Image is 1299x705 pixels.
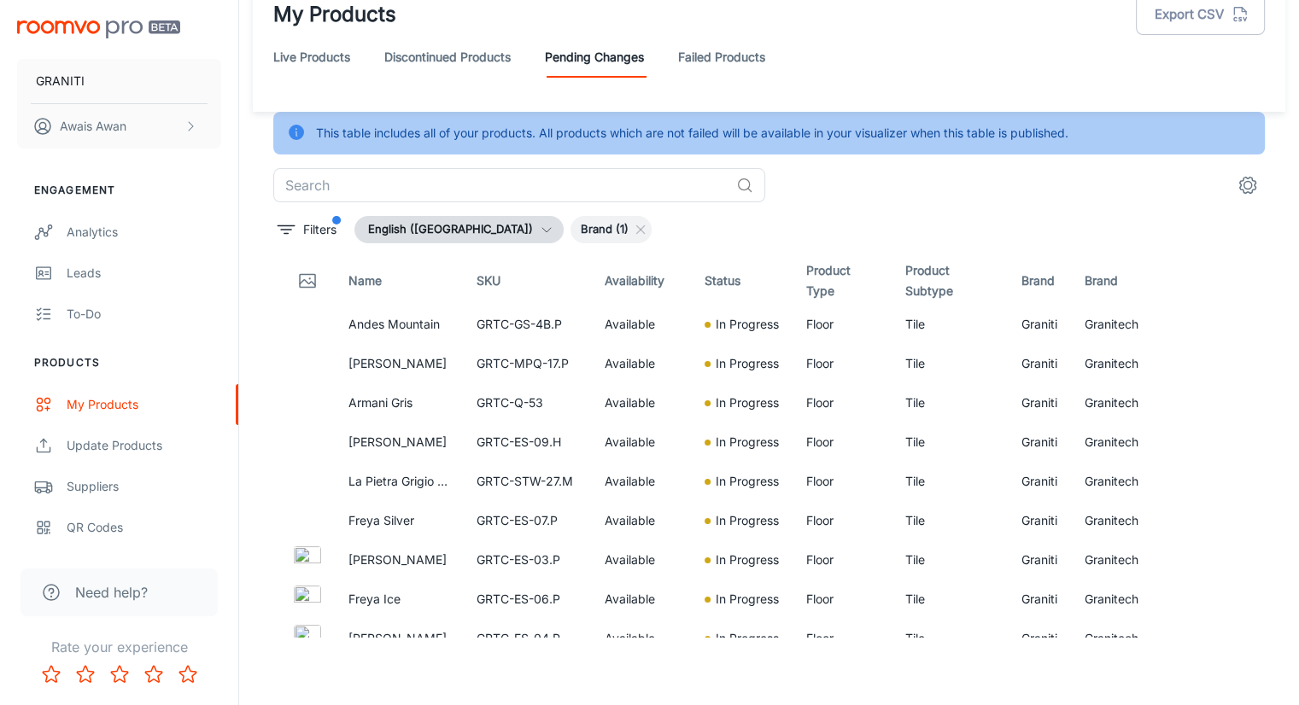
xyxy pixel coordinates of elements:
td: Tile [892,422,1008,462]
th: Product Type [793,257,892,305]
span: Need help? [75,582,148,603]
a: Live Products [273,37,350,78]
td: Graniti [1008,305,1071,344]
div: To-do [67,305,221,323]
td: GRTC-MPQ-17.P [463,344,591,383]
p: In Progress [716,511,779,530]
th: Name [335,257,463,305]
td: Granitech [1071,619,1152,658]
th: Availability [591,257,691,305]
p: In Progress [716,551,779,569]
td: Granitech [1071,383,1152,422]
td: Graniti [1008,383,1071,422]
img: Roomvo PRO Beta [17,20,180,38]
td: Tile [892,580,1008,619]
td: Available [591,344,691,383]
p: Awais Awan [60,117,126,136]
p: La Pietra Grigio Di Pietra [348,472,449,491]
td: GRTC-ES-04.P [463,619,591,658]
span: Brand (1) [571,221,639,238]
td: Available [591,540,691,580]
p: Filters [303,220,336,239]
p: In Progress [716,393,779,412]
th: Brand [1071,257,1152,305]
button: Rate 1 star [34,657,68,691]
td: Graniti [1008,619,1071,658]
p: [PERSON_NAME] [348,551,449,569]
div: Suppliers [67,477,221,496]
button: filter [273,216,341,243]
div: Brand (1) [571,216,652,243]
td: GRTC-GS-4B.P [463,305,591,344]
p: [PERSON_NAME] [348,354,449,373]
p: In Progress [716,472,779,491]
p: Rate your experience [14,637,225,657]
td: Granitech [1071,305,1152,344]
p: In Progress [716,315,779,334]
td: Granitech [1071,462,1152,501]
td: Granitech [1071,422,1152,462]
div: Leads [67,264,221,283]
div: Update Products [67,436,221,455]
button: Rate 4 star [137,657,171,691]
td: Tile [892,619,1008,658]
td: GRTC-ES-06.P [463,580,591,619]
th: Brand [1008,257,1071,305]
div: My Products [67,395,221,414]
p: In Progress [716,354,779,373]
p: Freya Silver [348,511,449,530]
p: In Progress [716,433,779,452]
button: Rate 3 star [102,657,137,691]
td: Granitech [1071,580,1152,619]
td: Available [591,580,691,619]
div: QR Codes [67,518,221,537]
td: Tile [892,344,1008,383]
button: GRANITI [17,59,221,103]
td: Graniti [1008,540,1071,580]
th: Product Subtype [892,257,1008,305]
td: Floor [793,501,892,540]
td: GRTC-Q-53 [463,383,591,422]
td: Granitech [1071,501,1152,540]
td: Graniti [1008,462,1071,501]
p: Andes Mountain [348,315,449,334]
td: Available [591,383,691,422]
p: Armani Gris [348,393,449,412]
td: Tile [892,462,1008,501]
a: Pending Changes [545,37,644,78]
svg: Thumbnail [297,271,318,291]
th: Status [691,257,793,305]
button: Rate 5 star [171,657,205,691]
td: Graniti [1008,344,1071,383]
p: [PERSON_NAME] [348,433,449,452]
td: Granitech [1071,540,1152,580]
td: Available [591,619,691,658]
td: Graniti [1008,580,1071,619]
p: In Progress [716,629,779,648]
input: Search [273,168,729,202]
p: In Progress [716,590,779,609]
td: Graniti [1008,501,1071,540]
td: Granitech [1071,344,1152,383]
td: Tile [892,501,1008,540]
td: Available [591,501,691,540]
p: GRANITI [36,72,85,90]
td: Tile [892,383,1008,422]
td: Available [591,305,691,344]
td: Graniti [1008,422,1071,462]
button: English ([GEOGRAPHIC_DATA]) [354,216,564,243]
td: Floor [793,422,892,462]
p: [PERSON_NAME] [348,629,449,648]
td: Tile [892,540,1008,580]
td: Floor [793,305,892,344]
td: Tile [892,305,1008,344]
button: Awais Awan [17,104,221,149]
td: Floor [793,619,892,658]
td: Floor [793,462,892,501]
button: Rate 2 star [68,657,102,691]
th: SKU [463,257,591,305]
td: GRTC-ES-03.P [463,540,591,580]
td: GRTC-ES-07.P [463,501,591,540]
td: GRTC-STW-27.M [463,462,591,501]
td: Floor [793,344,892,383]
